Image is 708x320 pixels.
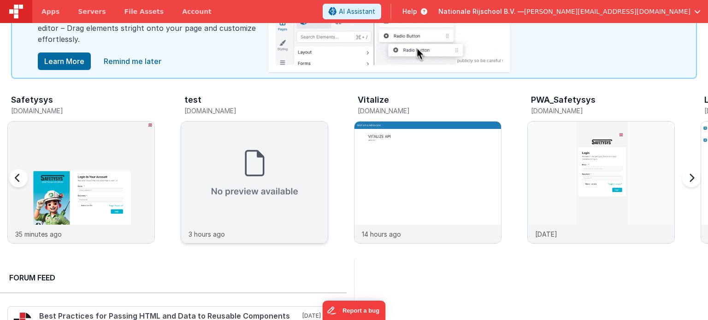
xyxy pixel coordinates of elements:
h5: [DOMAIN_NAME] [11,107,155,114]
div: Say good bye to hand-coding! Build faster with our visual editor – Drag elements stright onto you... [38,12,259,52]
h5: [DOMAIN_NAME] [184,107,328,114]
span: [PERSON_NAME][EMAIL_ADDRESS][DOMAIN_NAME] [524,7,690,16]
span: Servers [78,7,106,16]
button: AI Assistant [323,4,381,19]
span: Help [402,7,417,16]
h3: test [184,95,201,105]
button: Nationale Rijschool B.V. — [PERSON_NAME][EMAIL_ADDRESS][DOMAIN_NAME] [438,7,701,16]
iframe: Marker.io feedback button [323,301,386,320]
span: AI Assistant [339,7,375,16]
p: [DATE] [535,229,557,239]
h5: [DOMAIN_NAME] [358,107,501,114]
span: Apps [41,7,59,16]
h5: [DATE] [302,312,341,320]
h2: Forum Feed [9,272,337,283]
a: close [98,52,167,70]
button: Learn More [38,52,91,70]
p: 3 hours ago [189,229,225,239]
span: Nationale Rijschool B.V. — [438,7,524,16]
p: 14 hours ago [362,229,401,239]
span: File Assets [124,7,164,16]
h3: Safetysys [11,95,53,105]
h3: PWA_Safetysys [531,95,596,105]
h5: [DOMAIN_NAME] [531,107,675,114]
h3: Vitalize [358,95,389,105]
